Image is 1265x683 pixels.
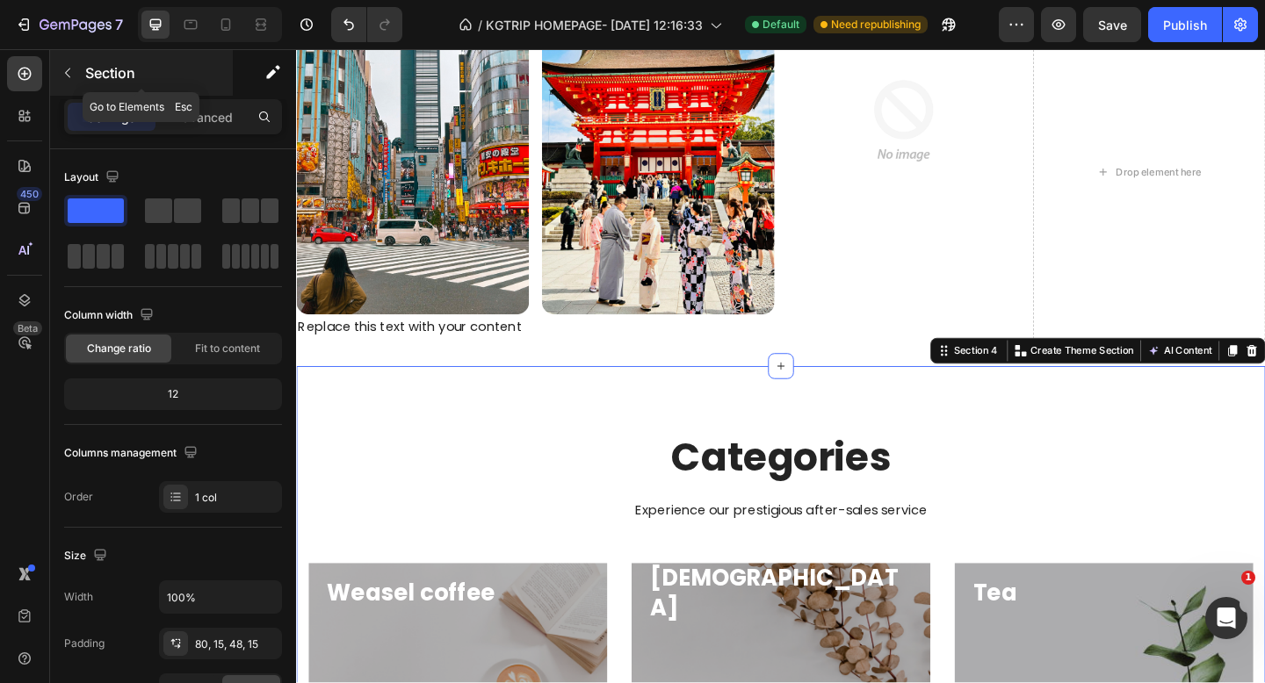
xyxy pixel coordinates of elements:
[173,108,233,126] p: Advanced
[385,560,669,624] p: [DEMOGRAPHIC_DATA]
[85,62,229,83] p: Section
[13,321,42,335] div: Beta
[195,341,260,356] span: Fit to content
[160,581,281,613] input: Auto
[87,341,151,356] span: Change ratio
[68,382,278,406] div: 12
[1205,597,1247,639] iframe: Intercom live chat
[922,318,1000,339] button: AI Content
[486,16,703,34] span: KGTRIP HOMEPAGE- [DATE] 12:16:33
[64,636,105,651] div: Padding
[1241,571,1255,585] span: 1
[799,320,911,336] p: Create Theme Section
[195,490,278,506] div: 1 col
[17,187,42,201] div: 450
[1163,16,1207,34] div: Publish
[1148,7,1222,42] button: Publish
[763,17,799,32] span: Default
[64,166,123,190] div: Layout
[1098,18,1127,32] span: Save
[33,576,318,608] p: Weasel coffee
[736,576,1021,608] p: Tea
[892,127,985,141] div: Drop element here
[87,108,136,126] p: Settings
[64,489,93,505] div: Order
[712,320,766,336] div: Section 4
[64,589,93,605] div: Width
[1083,7,1141,42] button: Save
[64,304,157,327] div: Column width
[331,7,402,42] div: Undo/Redo
[7,7,131,42] button: 7
[115,14,123,35] p: 7
[15,417,1039,471] p: Categories
[831,17,921,32] span: Need republishing
[296,49,1265,683] iframe: Design area
[15,490,1039,515] p: Experience our prestigious after-sales service
[478,16,482,34] span: /
[64,442,201,465] div: Columns management
[195,636,278,652] div: 80, 15, 48, 15
[64,544,111,568] div: Size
